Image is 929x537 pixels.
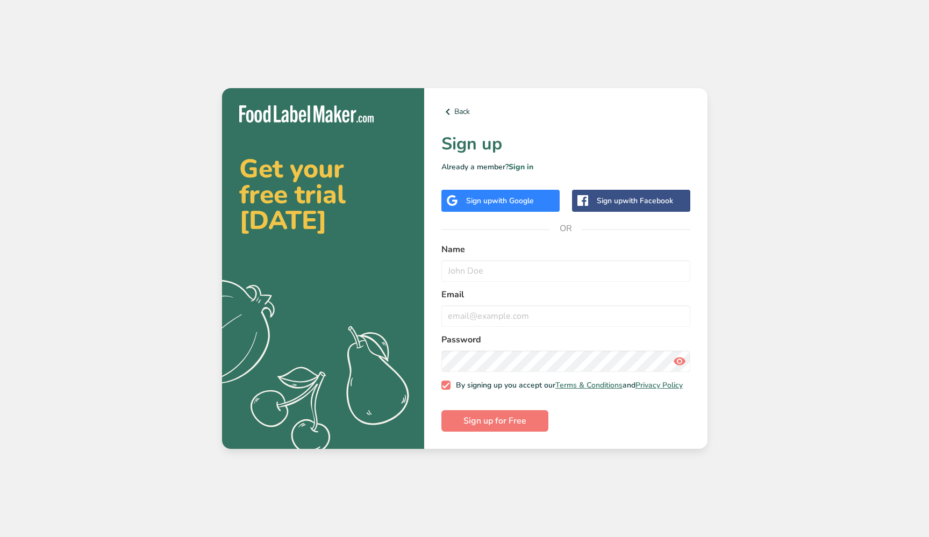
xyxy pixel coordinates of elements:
[441,243,690,256] label: Name
[509,162,533,172] a: Sign in
[597,195,673,206] div: Sign up
[549,212,582,245] span: OR
[441,410,548,432] button: Sign up for Free
[441,288,690,301] label: Email
[239,156,407,233] h2: Get your free trial [DATE]
[463,414,526,427] span: Sign up for Free
[441,161,690,173] p: Already a member?
[441,131,690,157] h1: Sign up
[239,105,374,123] img: Food Label Maker
[466,195,534,206] div: Sign up
[451,381,683,390] span: By signing up you accept our and
[441,305,690,327] input: email@example.com
[635,380,683,390] a: Privacy Policy
[492,196,534,206] span: with Google
[441,105,690,118] a: Back
[623,196,673,206] span: with Facebook
[441,260,690,282] input: John Doe
[555,380,623,390] a: Terms & Conditions
[441,333,690,346] label: Password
